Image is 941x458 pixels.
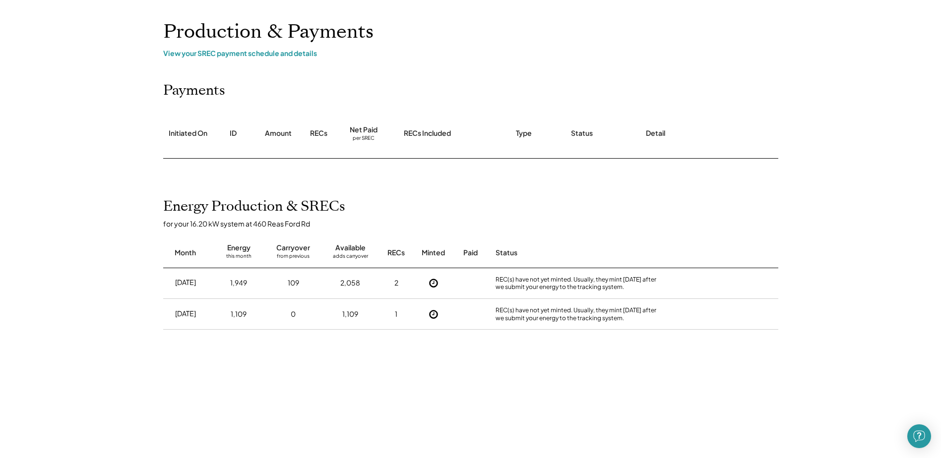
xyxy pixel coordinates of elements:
[422,248,445,258] div: Minted
[265,128,292,138] div: Amount
[353,135,375,142] div: per SREC
[163,82,225,99] h2: Payments
[426,276,441,290] button: Not Yet Minted
[288,278,299,288] div: 109
[163,20,778,44] h1: Production & Payments
[163,198,345,215] h2: Energy Production & SRECs
[226,253,251,263] div: this month
[163,49,778,57] div: View your SREC payment schedule and details
[175,248,196,258] div: Month
[340,278,360,288] div: 2,058
[175,309,196,319] div: [DATE]
[646,128,665,138] div: Detail
[230,128,237,138] div: ID
[496,276,664,291] div: REC(s) have not yet minted. Usually, they mint [DATE] after we submit your energy to the tracking...
[395,309,397,319] div: 1
[277,253,310,263] div: from previous
[227,243,251,253] div: Energy
[496,248,664,258] div: Status
[276,243,310,253] div: Carryover
[463,248,478,258] div: Paid
[404,128,451,138] div: RECs Included
[175,278,196,287] div: [DATE]
[350,125,377,135] div: Net Paid
[394,278,398,288] div: 2
[571,128,593,138] div: Status
[310,128,327,138] div: RECs
[163,219,788,228] div: for your 16.20 kW system at 460 Reas Ford Rd
[426,307,441,322] button: Not Yet Minted
[335,243,366,253] div: Available
[387,248,405,258] div: RECs
[907,424,931,448] div: Open Intercom Messenger
[333,253,368,263] div: adds carryover
[230,278,247,288] div: 1,949
[496,306,664,322] div: REC(s) have not yet minted. Usually, they mint [DATE] after we submit your energy to the tracking...
[231,309,247,319] div: 1,109
[291,309,296,319] div: 0
[342,309,358,319] div: 1,109
[169,128,207,138] div: Initiated On
[516,128,532,138] div: Type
